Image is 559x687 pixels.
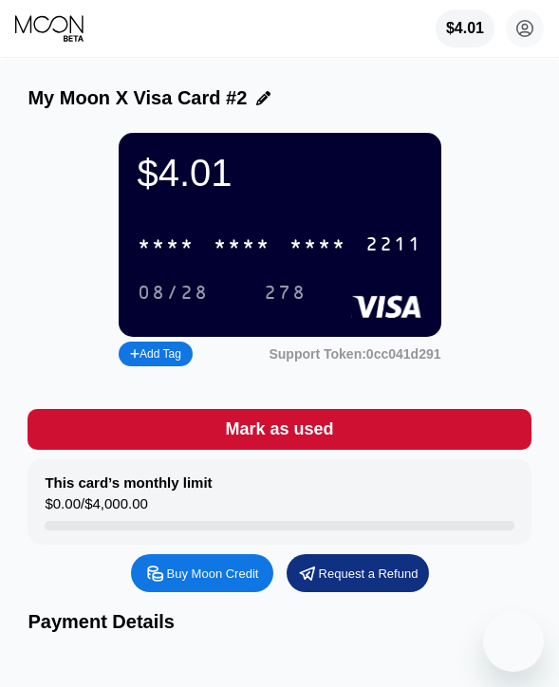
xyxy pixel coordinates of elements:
[167,566,259,582] div: Buy Moon Credit
[365,234,422,256] div: 2211
[446,20,484,37] div: $4.01
[436,9,494,47] div: $4.01
[138,283,209,305] div: 08/28
[28,611,531,633] div: Payment Details
[269,346,440,362] div: Support Token: 0cc041d291
[28,87,247,109] div: My Moon X Visa Card #2
[130,347,181,361] div: Add Tag
[319,566,419,582] div: Request a Refund
[45,474,212,491] div: This card’s monthly limit
[225,418,333,440] div: Mark as used
[264,283,307,305] div: 278
[131,554,273,592] div: Buy Moon Credit
[269,346,440,362] div: Support Token:0cc041d291
[45,495,147,521] div: $0.00 / $4,000.00
[119,342,193,366] div: Add Tag
[483,611,544,672] iframe: Button to launch messaging window
[138,152,422,195] div: $4.01
[123,277,223,308] div: 08/28
[250,277,321,308] div: 278
[287,554,429,592] div: Request a Refund
[28,409,531,450] div: Mark as used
